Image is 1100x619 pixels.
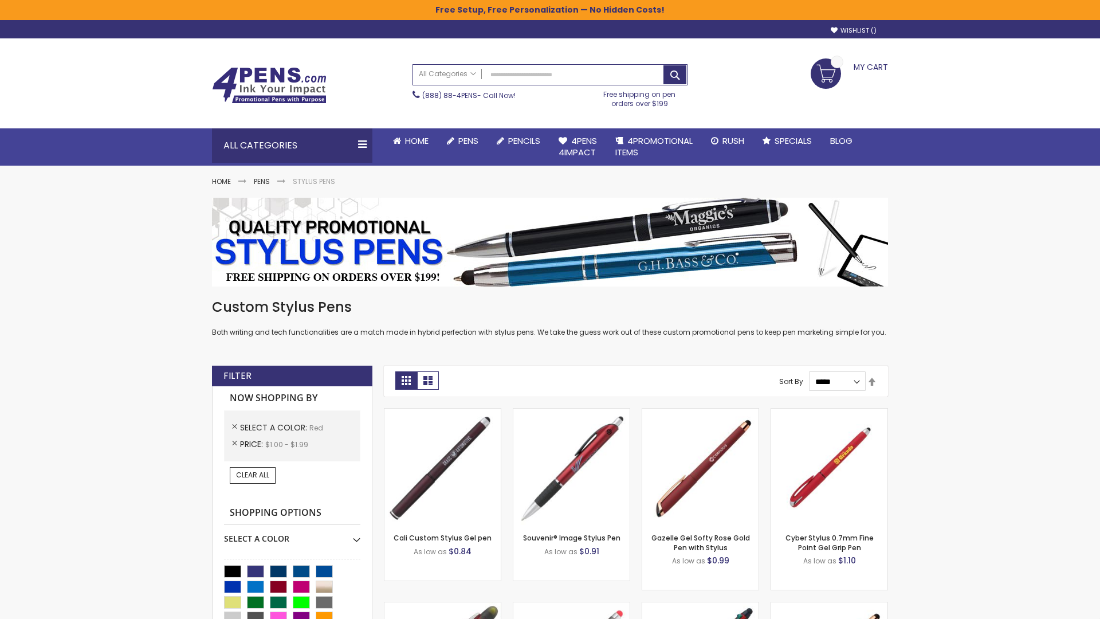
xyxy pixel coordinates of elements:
span: 4PROMOTIONAL ITEMS [615,135,693,158]
span: Red [309,423,323,433]
a: Cali Custom Stylus Gel pen [394,533,492,543]
strong: Grid [395,371,417,390]
span: $0.91 [579,546,599,557]
a: Souvenir® Jalan Highlighter Stylus Pen Combo-Red [384,602,501,612]
a: Wishlist [831,26,877,35]
a: Souvenir® Image Stylus Pen-Red [513,408,630,418]
span: Pens [458,135,478,147]
span: Price [240,438,265,450]
a: Pens [254,177,270,186]
a: Gazelle Gel Softy Rose Gold Pen with Stylus - ColorJet-Red [771,602,887,612]
img: Cyber Stylus 0.7mm Fine Point Gel Grip Pen-Red [771,409,887,525]
div: All Categories [212,128,372,163]
a: Cyber Stylus 0.7mm Fine Point Gel Grip Pen [785,533,874,552]
span: $0.99 [707,555,729,566]
div: Both writing and tech functionalities are a match made in hybrid perfection with stylus pens. We ... [212,298,888,338]
img: Stylus Pens [212,198,888,287]
span: 4Pens 4impact [559,135,597,158]
a: Clear All [230,467,276,483]
span: Rush [722,135,744,147]
img: 4Pens Custom Pens and Promotional Products [212,67,327,104]
a: Pens [438,128,488,154]
img: Cali Custom Stylus Gel pen-Red [384,409,501,525]
a: Islander Softy Gel with Stylus - ColorJet Imprint-Red [513,602,630,612]
span: $1.10 [838,555,856,566]
a: Home [384,128,438,154]
strong: Shopping Options [224,501,360,526]
a: Blog [821,128,862,154]
a: 4PROMOTIONALITEMS [606,128,702,166]
span: Blog [830,135,852,147]
a: Souvenir® Image Stylus Pen [523,533,620,543]
span: As low as [803,556,836,566]
label: Sort By [779,377,803,386]
strong: Now Shopping by [224,386,360,410]
a: Gazelle Gel Softy Rose Gold Pen with Stylus-Red [642,408,759,418]
strong: Filter [223,370,252,382]
a: Home [212,177,231,186]
a: Cali Custom Stylus Gel pen-Red [384,408,501,418]
div: Select A Color [224,525,360,544]
span: As low as [544,547,577,557]
strong: Stylus Pens [293,177,335,186]
a: Cyber Stylus 0.7mm Fine Point Gel Grip Pen-Red [771,408,887,418]
h1: Custom Stylus Pens [212,298,888,316]
a: (888) 88-4PENS [422,91,477,100]
span: Home [405,135,429,147]
span: $1.00 - $1.99 [265,440,308,449]
a: Orbitor 4 Color Assorted Ink Metallic Stylus Pens-Red [642,602,759,612]
span: - Call Now! [422,91,516,100]
span: Specials [775,135,812,147]
div: Free shipping on pen orders over $199 [592,85,688,108]
a: Rush [702,128,753,154]
span: Pencils [508,135,540,147]
span: All Categories [419,69,476,79]
img: Souvenir® Image Stylus Pen-Red [513,409,630,525]
a: Pencils [488,128,549,154]
span: As low as [414,547,447,557]
a: Specials [753,128,821,154]
a: All Categories [413,65,482,84]
a: 4Pens4impact [549,128,606,166]
span: Clear All [236,470,269,480]
span: $0.84 [449,546,472,557]
a: Gazelle Gel Softy Rose Gold Pen with Stylus [651,533,750,552]
img: Gazelle Gel Softy Rose Gold Pen with Stylus-Red [642,409,759,525]
span: Select A Color [240,422,309,433]
span: As low as [672,556,705,566]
